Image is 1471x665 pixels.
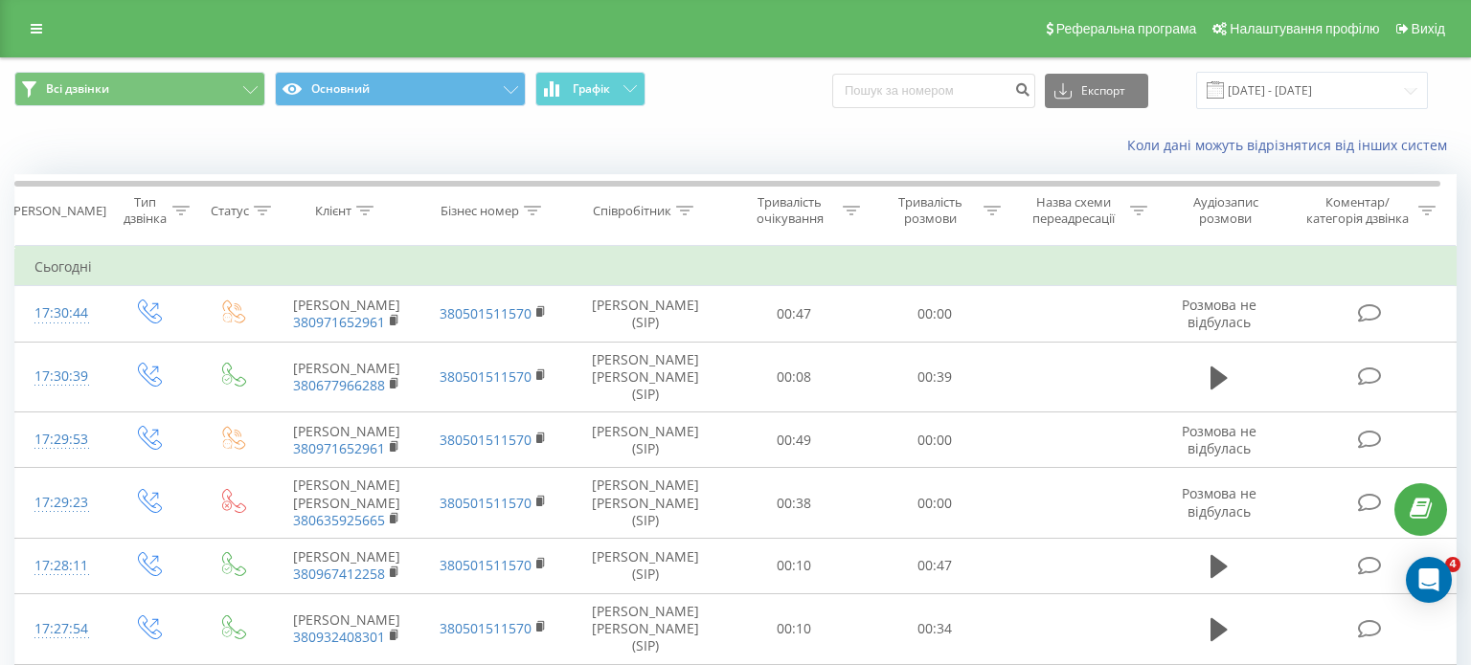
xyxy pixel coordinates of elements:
[34,358,86,395] div: 17:30:39
[535,72,645,106] button: Графік
[724,342,865,412] td: 00:08
[440,367,532,386] a: 380501511570
[1182,484,1256,520] span: Розмова не відбулась
[14,72,265,106] button: Всі дзвінки
[293,565,385,583] a: 380967412258
[832,74,1035,108] input: Пошук за номером
[34,295,86,332] div: 17:30:44
[274,594,420,665] td: [PERSON_NAME]
[34,484,86,521] div: 17:29:23
[865,594,1006,665] td: 00:34
[566,342,724,412] td: [PERSON_NAME] [PERSON_NAME] (SIP)
[724,538,865,593] td: 00:10
[293,511,385,529] a: 380635925665
[15,248,1457,286] td: Сьогодні
[573,82,610,96] span: Графік
[10,203,106,219] div: [PERSON_NAME]
[724,468,865,539] td: 00:38
[865,286,1006,342] td: 00:00
[1406,557,1452,603] div: Open Intercom Messenger
[1445,557,1460,572] span: 4
[34,610,86,648] div: 17:27:54
[882,194,979,227] div: Тривалість розмови
[865,468,1006,539] td: 00:00
[34,547,86,585] div: 17:28:11
[440,494,532,512] a: 380501511570
[1230,21,1379,36] span: Налаштування профілю
[274,286,420,342] td: [PERSON_NAME]
[1023,194,1125,227] div: Назва схеми переадресації
[566,538,724,593] td: [PERSON_NAME] (SIP)
[274,342,420,412] td: [PERSON_NAME]
[293,439,385,457] a: 380971652961
[46,81,109,97] span: Всі дзвінки
[122,194,168,227] div: Тип дзвінка
[865,342,1006,412] td: 00:39
[274,468,420,539] td: [PERSON_NAME] [PERSON_NAME]
[274,538,420,593] td: [PERSON_NAME]
[315,203,351,219] div: Клієнт
[566,468,724,539] td: [PERSON_NAME] [PERSON_NAME] (SIP)
[1127,136,1457,154] a: Коли дані можуть відрізнятися вiд інших систем
[1169,194,1282,227] div: Аудіозапис розмови
[440,304,532,322] a: 380501511570
[440,431,532,449] a: 380501511570
[865,538,1006,593] td: 00:47
[1056,21,1197,36] span: Реферальна програма
[566,412,724,468] td: [PERSON_NAME] (SIP)
[724,594,865,665] td: 00:10
[865,412,1006,468] td: 00:00
[566,286,724,342] td: [PERSON_NAME] (SIP)
[293,376,385,394] a: 380677966288
[724,286,865,342] td: 00:47
[724,412,865,468] td: 00:49
[274,412,420,468] td: [PERSON_NAME]
[440,556,532,574] a: 380501511570
[441,203,519,219] div: Бізнес номер
[211,203,249,219] div: Статус
[1045,74,1148,108] button: Експорт
[275,72,526,106] button: Основний
[593,203,671,219] div: Співробітник
[566,594,724,665] td: [PERSON_NAME] [PERSON_NAME] (SIP)
[293,628,385,646] a: 380932408301
[34,421,86,458] div: 17:29:53
[1301,194,1414,227] div: Коментар/категорія дзвінка
[1182,422,1256,457] span: Розмова не відбулась
[1412,21,1445,36] span: Вихід
[741,194,838,227] div: Тривалість очікування
[293,313,385,331] a: 380971652961
[440,619,532,637] a: 380501511570
[1182,296,1256,331] span: Розмова не відбулась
